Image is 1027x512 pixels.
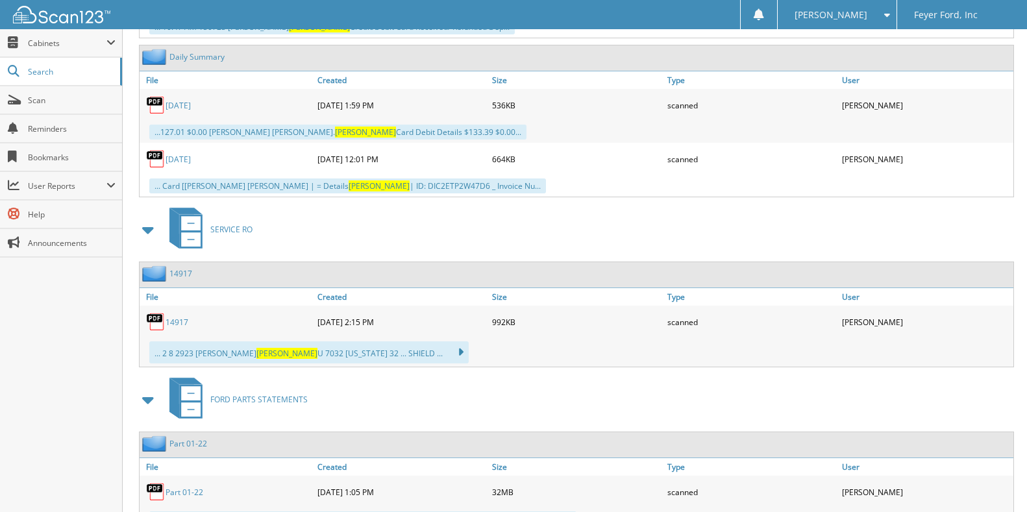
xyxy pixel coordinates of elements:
a: Size [489,71,663,89]
img: PDF.png [146,149,166,169]
div: ... Card [[PERSON_NAME] [PERSON_NAME] | = Details | ID: DIC2ETP2W47D6 _ Invoice Nu... [149,178,546,193]
img: folder2.png [142,49,169,65]
a: FORD PARTS STATEMENTS [162,374,308,425]
span: Help [28,209,116,220]
div: [DATE] 12:01 PM [314,146,489,172]
a: User [839,288,1013,306]
a: Type [664,458,839,476]
a: User [839,458,1013,476]
a: Type [664,71,839,89]
span: FORD PARTS STATEMENTS [210,394,308,405]
div: scanned [664,146,839,172]
span: Cabinets [28,38,106,49]
a: Type [664,288,839,306]
a: Part 01-22 [169,438,207,449]
span: [PERSON_NAME] [349,180,410,191]
a: [DATE] [166,100,191,111]
div: ...127.01 $0.00 [PERSON_NAME] [PERSON_NAME]. Card Debit Details $133.39 $0.00... [149,125,526,140]
iframe: Chat Widget [962,450,1027,512]
span: Announcements [28,238,116,249]
span: Bookmarks [28,152,116,163]
div: scanned [664,479,839,505]
div: [PERSON_NAME] [839,92,1013,118]
div: ... 2 8 2923 [PERSON_NAME] U 7032 [US_STATE] 32 ... SHIELD ... [149,341,469,363]
a: Part 01-22 [166,487,203,498]
div: [PERSON_NAME] [839,479,1013,505]
span: [PERSON_NAME] [256,348,317,359]
img: PDF.png [146,95,166,115]
span: Reminders [28,123,116,134]
div: 32MB [489,479,663,505]
img: PDF.png [146,482,166,502]
div: [DATE] 1:05 PM [314,479,489,505]
a: 14917 [169,268,192,279]
img: PDF.png [146,312,166,332]
span: Search [28,66,114,77]
a: Size [489,288,663,306]
span: Scan [28,95,116,106]
span: SERVICE RO [210,224,253,235]
div: scanned [664,309,839,335]
img: folder2.png [142,435,169,452]
a: Created [314,288,489,306]
span: [PERSON_NAME] [335,127,396,138]
a: Created [314,71,489,89]
a: [DATE] [166,154,191,165]
div: 992KB [489,309,663,335]
div: [DATE] 2:15 PM [314,309,489,335]
a: 14917 [166,317,188,328]
a: File [140,71,314,89]
div: scanned [664,92,839,118]
div: [PERSON_NAME] [839,146,1013,172]
a: Daily Summary [169,51,225,62]
a: File [140,458,314,476]
span: Feyer Ford, Inc [914,11,978,19]
div: [PERSON_NAME] [839,309,1013,335]
div: 664KB [489,146,663,172]
img: folder2.png [142,265,169,282]
div: 536KB [489,92,663,118]
a: SERVICE RO [162,204,253,255]
a: Created [314,458,489,476]
img: scan123-logo-white.svg [13,6,110,23]
span: [PERSON_NAME] [795,11,867,19]
a: File [140,288,314,306]
span: User Reports [28,180,106,191]
div: [DATE] 1:59 PM [314,92,489,118]
a: Size [489,458,663,476]
a: User [839,71,1013,89]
